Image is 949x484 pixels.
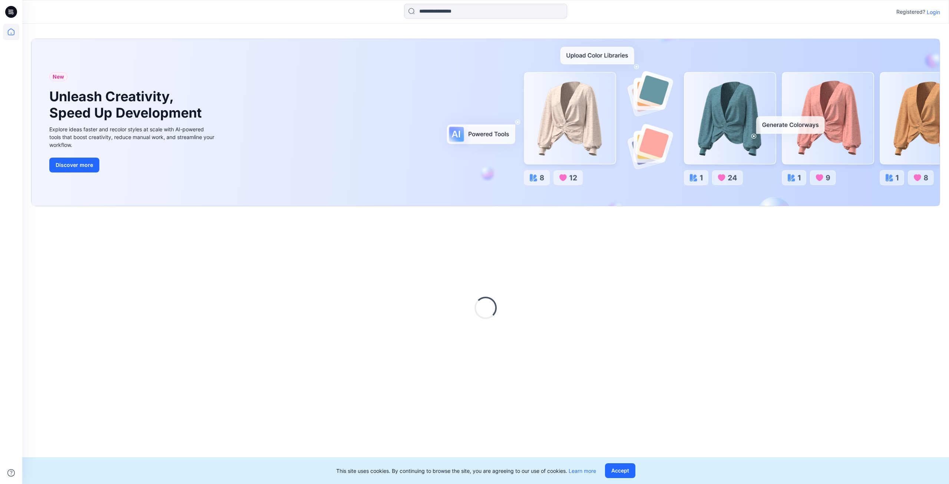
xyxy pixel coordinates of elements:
a: Discover more [49,158,216,172]
button: Accept [605,463,635,478]
div: Explore ideas faster and recolor styles at scale with AI-powered tools that boost creativity, red... [49,125,216,149]
p: This site uses cookies. By continuing to browse the site, you are agreeing to our use of cookies. [336,467,596,475]
button: Discover more [49,158,99,172]
p: Login [927,8,940,16]
h1: Unleash Creativity, Speed Up Development [49,89,205,121]
p: Registered? [896,7,925,16]
span: New [53,72,64,81]
a: Learn more [569,468,596,474]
